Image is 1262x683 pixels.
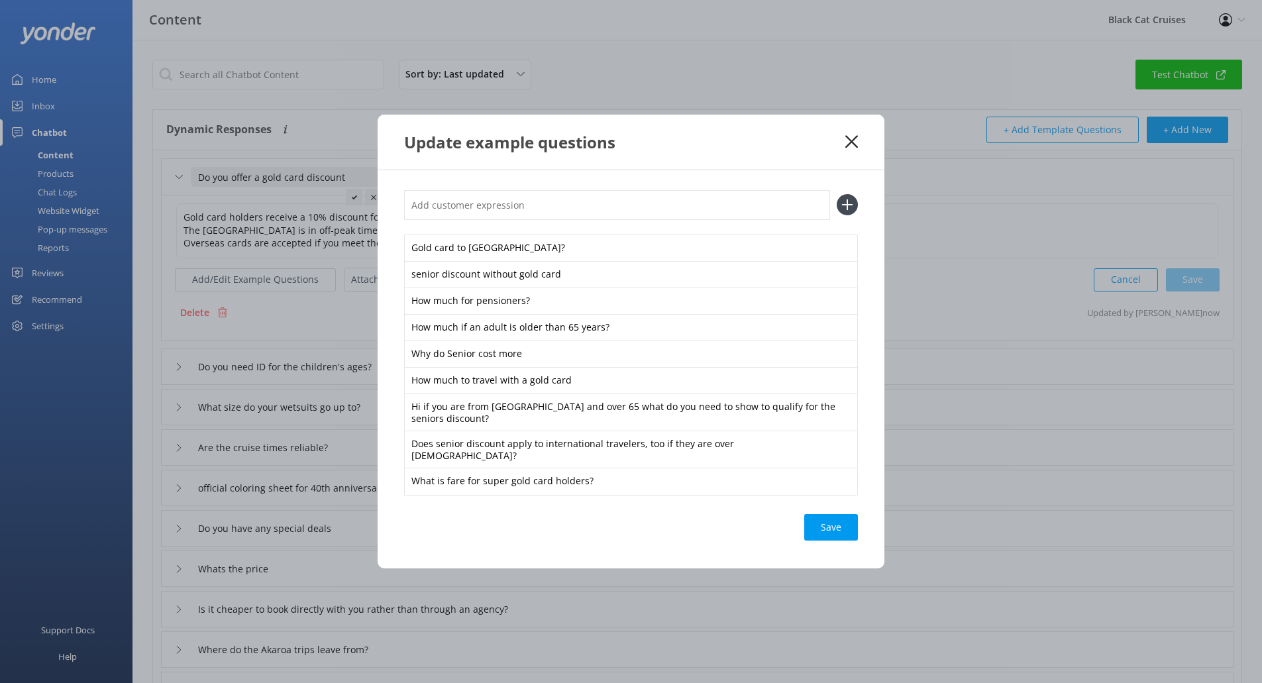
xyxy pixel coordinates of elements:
[404,367,858,395] div: How much to travel with a gold card
[404,261,858,289] div: senior discount without gold card
[404,235,858,262] div: Gold card to [GEOGRAPHIC_DATA]?
[404,431,858,469] div: Does senior discount apply to international travelers, too if they are over [DEMOGRAPHIC_DATA]?
[845,135,858,148] button: Close
[404,288,858,315] div: How much for pensioners?
[804,514,858,541] button: Save
[404,394,858,432] div: Hi if you are from [GEOGRAPHIC_DATA] and over 65 what do you need to show to qualify for the seni...
[404,190,830,220] input: Add customer expression
[404,131,845,153] div: Update example questions
[404,314,858,342] div: How much if an adult is older than 65 years?
[404,341,858,368] div: Why do Senior cost more
[404,468,858,496] div: What is fare for super gold card holders?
